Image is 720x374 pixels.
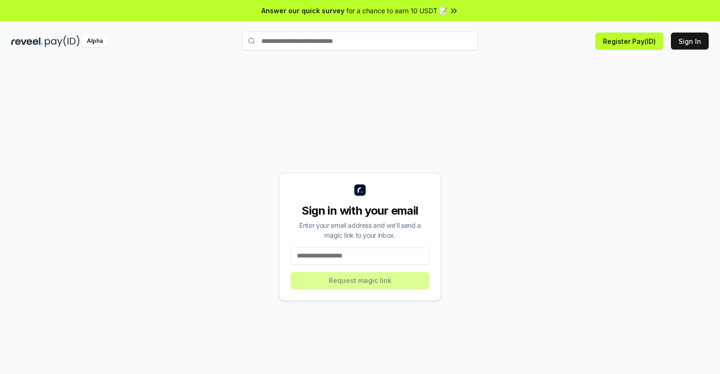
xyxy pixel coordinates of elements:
div: Enter your email address and we’ll send a magic link to your inbox. [291,220,429,240]
div: Alpha [82,35,108,47]
span: Answer our quick survey [261,6,344,16]
span: for a chance to earn 10 USDT 📝 [346,6,447,16]
img: reveel_dark [11,35,43,47]
button: Register Pay(ID) [595,33,663,50]
button: Sign In [671,33,709,50]
img: pay_id [45,35,80,47]
div: Sign in with your email [291,203,429,218]
img: logo_small [354,184,366,196]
